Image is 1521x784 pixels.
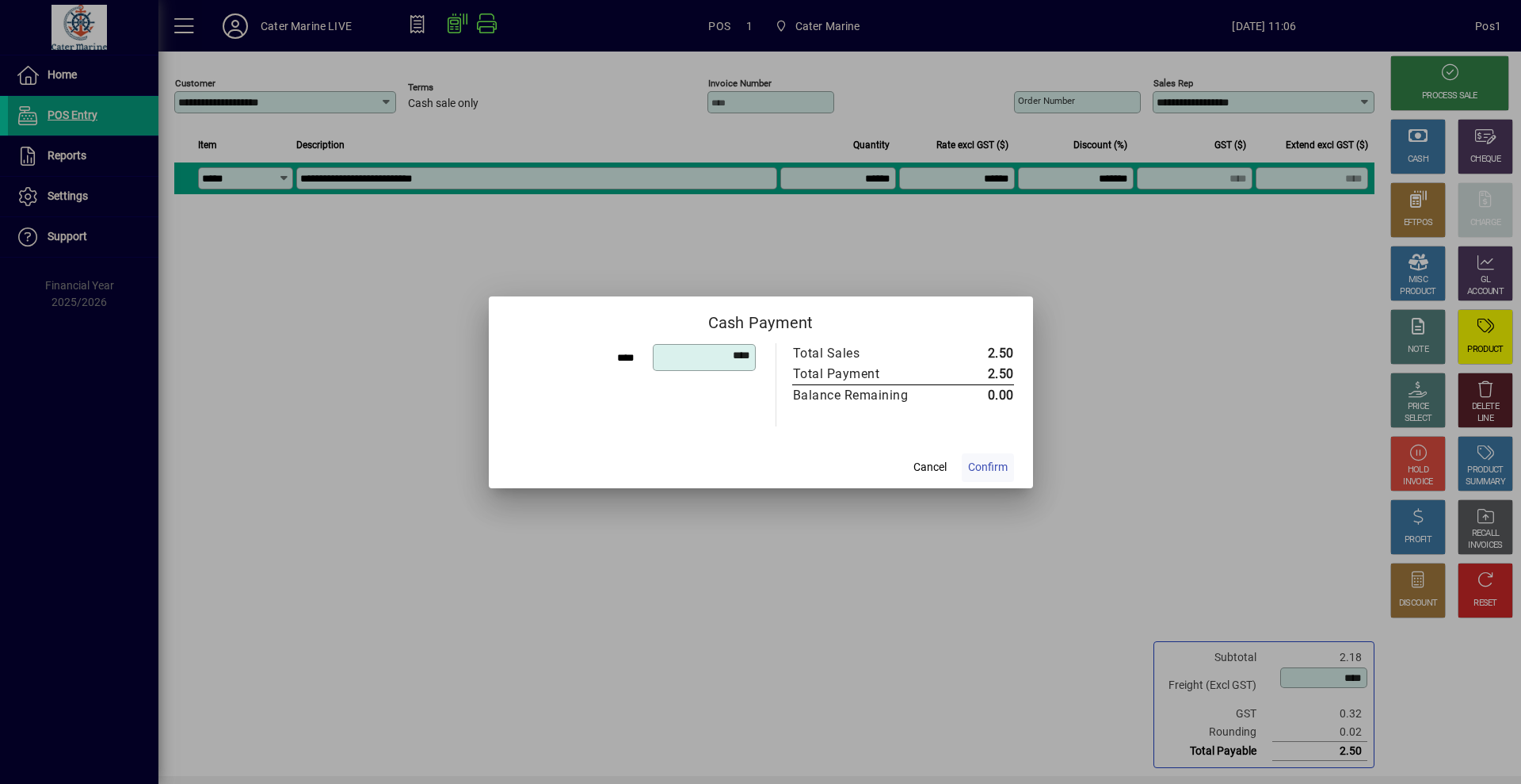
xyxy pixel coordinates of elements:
[942,364,1014,385] td: 2.50
[905,453,955,482] button: Cancel
[942,384,1014,406] td: 0.00
[792,364,942,385] td: Total Payment
[913,459,947,476] span: Cancel
[489,296,1033,342] h2: Cash Payment
[962,453,1014,482] button: Confirm
[968,459,1008,476] span: Confirm
[792,343,942,364] td: Total Sales
[942,343,1014,364] td: 2.50
[793,386,926,405] div: Balance Remaining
